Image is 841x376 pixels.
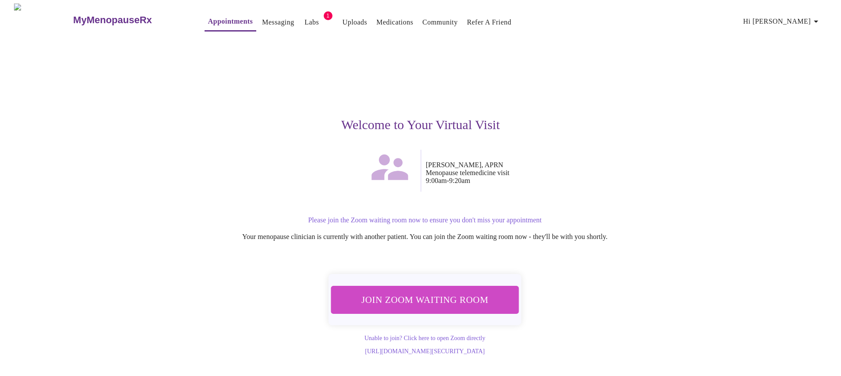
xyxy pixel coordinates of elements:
[364,335,485,341] a: Unable to join? Click here to open Zoom directly
[373,14,417,31] button: Medications
[339,14,371,31] button: Uploads
[419,14,461,31] button: Community
[298,14,326,31] button: Labs
[304,16,319,28] a: Labs
[422,16,458,28] a: Community
[73,14,152,26] h3: MyMenopauseRx
[743,15,821,28] span: Hi [PERSON_NAME]
[159,216,690,224] p: Please join the Zoom waiting room now to ensure you don't miss your appointment
[159,233,690,241] p: Your menopause clinician is currently with another patient. You can join the Zoom waiting room no...
[72,5,187,35] a: MyMenopauseRx
[740,13,825,30] button: Hi [PERSON_NAME]
[330,286,519,314] button: Join Zoom Waiting Room
[343,16,367,28] a: Uploads
[262,16,294,28] a: Messaging
[258,14,297,31] button: Messaging
[151,117,690,132] h3: Welcome to Your Virtual Visit
[426,161,690,185] p: [PERSON_NAME], APRN Menopause telemedicine visit 9:00am - 9:20am
[467,16,512,28] a: Refer a Friend
[324,11,332,20] span: 1
[342,292,508,308] span: Join Zoom Waiting Room
[376,16,413,28] a: Medications
[365,348,484,355] a: [URL][DOMAIN_NAME][SECURITY_DATA]
[463,14,515,31] button: Refer a Friend
[208,15,253,28] a: Appointments
[205,13,256,32] button: Appointments
[14,4,72,36] img: MyMenopauseRx Logo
